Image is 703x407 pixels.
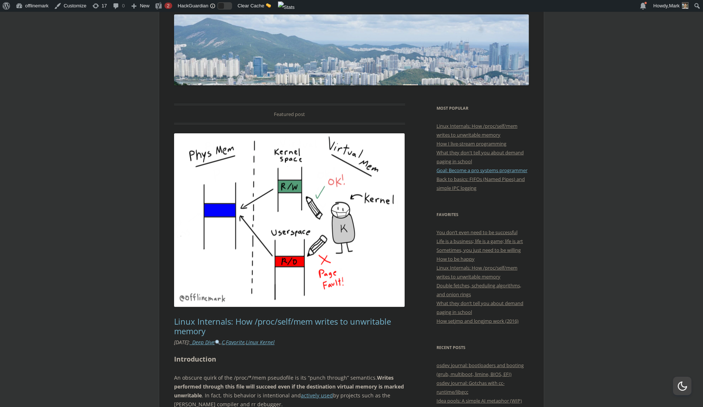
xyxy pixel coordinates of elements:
h3: Most Popular [437,104,529,113]
a: C [222,339,225,346]
a: Sometimes, you just need to be willing [437,247,521,253]
img: 🔍 [215,340,220,345]
a: How to be happy [437,256,475,262]
h3: Recent Posts [437,343,529,352]
a: Linux Internals: How /proc/self/mem writes to unwritable memory [174,316,391,336]
a: How I live-stream programming [437,140,506,147]
a: _Deep Dive [190,339,221,346]
a: Back to basics: FIFOs (Named Pipes) and simple IPC logging [437,176,525,191]
a: Linux Internals: How /proc/self/mem writes to unwritable memory [437,264,517,280]
h2: Introduction [174,354,405,365]
time: [DATE] [174,339,189,346]
strong: Writes performed through this file will succeed even if the destination virtual memory is marked ... [174,374,404,399]
a: Double fetches, scheduling algorithms, and onion rings [437,282,521,298]
span: 2 [167,3,169,8]
a: What they don't tell you about demand paging in school [437,149,524,165]
h3: Favorites [437,210,529,219]
img: 🧽 [266,3,271,8]
span: Mark [669,3,680,8]
a: Idea pools: A simple AI metaphor (WIP) [437,397,522,404]
img: offlinemark [174,14,529,85]
div: Featured post [174,104,405,124]
a: osdev journal: Gotchas with cc-runtime/libgcc [437,380,505,395]
a: actively used [301,392,333,399]
a: Goal: Become a pro systems programmer [437,167,527,174]
a: Linux Internals: How /proc/self/mem writes to unwritable memory [437,123,517,138]
a: Life is a business; life is a game; life is art [437,238,523,244]
a: You don’t even need to be successful [437,229,517,236]
a: What they don’t tell you about demand paging in school [437,300,523,315]
a: Favorite [226,339,245,346]
a: Linux Kernel [246,339,275,346]
i: : , , , [174,339,275,346]
img: Views over 48 hours. Click for more Jetpack Stats. [278,1,295,13]
a: How setjmp and longjmp work (2016) [437,318,519,324]
a: osdev journal: bootloaders and booting (grub, multiboot, limine, BIOS, EFI) [437,362,524,377]
span: Clear Cache [238,3,264,8]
